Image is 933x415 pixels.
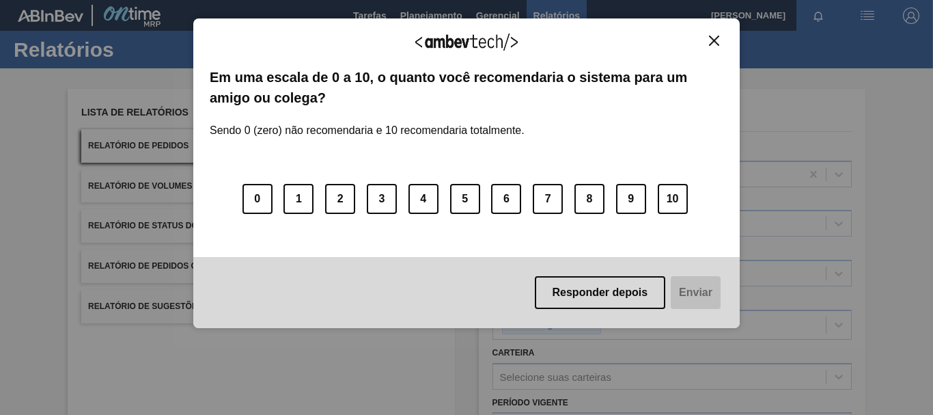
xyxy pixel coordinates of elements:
[210,108,525,137] label: Sendo 0 (zero) não recomendaria e 10 recomendaria totalmente.
[535,276,666,309] button: Responder depois
[574,184,604,214] button: 8
[408,184,438,214] button: 4
[709,36,719,46] img: Close
[283,184,314,214] button: 1
[616,184,646,214] button: 9
[210,67,723,109] label: Em uma escala de 0 a 10, o quanto você recomendaria o sistema para um amigo ou colega?
[658,184,688,214] button: 10
[491,184,521,214] button: 6
[705,35,723,46] button: Close
[533,184,563,214] button: 7
[367,184,397,214] button: 3
[325,184,355,214] button: 2
[242,184,273,214] button: 0
[450,184,480,214] button: 5
[415,34,518,51] img: Logo Ambevtech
